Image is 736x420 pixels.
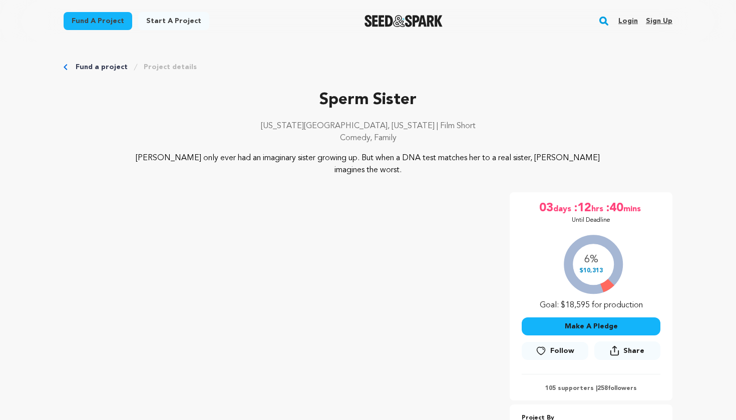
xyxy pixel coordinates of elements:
img: Seed&Spark Logo Dark Mode [364,15,443,27]
a: Project details [144,62,197,72]
a: Login [618,13,638,29]
p: [PERSON_NAME] only ever had an imaginary sister growing up. But when a DNA test matches her to a ... [125,152,612,176]
button: Share [594,341,660,360]
a: Fund a project [64,12,132,30]
a: Start a project [138,12,209,30]
p: Comedy, Family [64,132,672,144]
button: Make A Pledge [522,317,660,335]
span: 03 [539,200,553,216]
span: 258 [597,385,608,391]
a: Sign up [646,13,672,29]
p: Sperm Sister [64,88,672,112]
span: Follow [550,346,574,356]
p: [US_STATE][GEOGRAPHIC_DATA], [US_STATE] | Film Short [64,120,672,132]
a: Fund a project [76,62,128,72]
span: mins [623,200,643,216]
span: Share [623,346,644,356]
span: :40 [605,200,623,216]
span: :12 [573,200,591,216]
p: 105 supporters | followers [522,384,660,392]
div: Breadcrumb [64,62,672,72]
span: hrs [591,200,605,216]
a: Seed&Spark Homepage [364,15,443,27]
p: Until Deadline [572,216,610,224]
span: days [553,200,573,216]
a: Follow [522,342,588,360]
span: Share [594,341,660,364]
